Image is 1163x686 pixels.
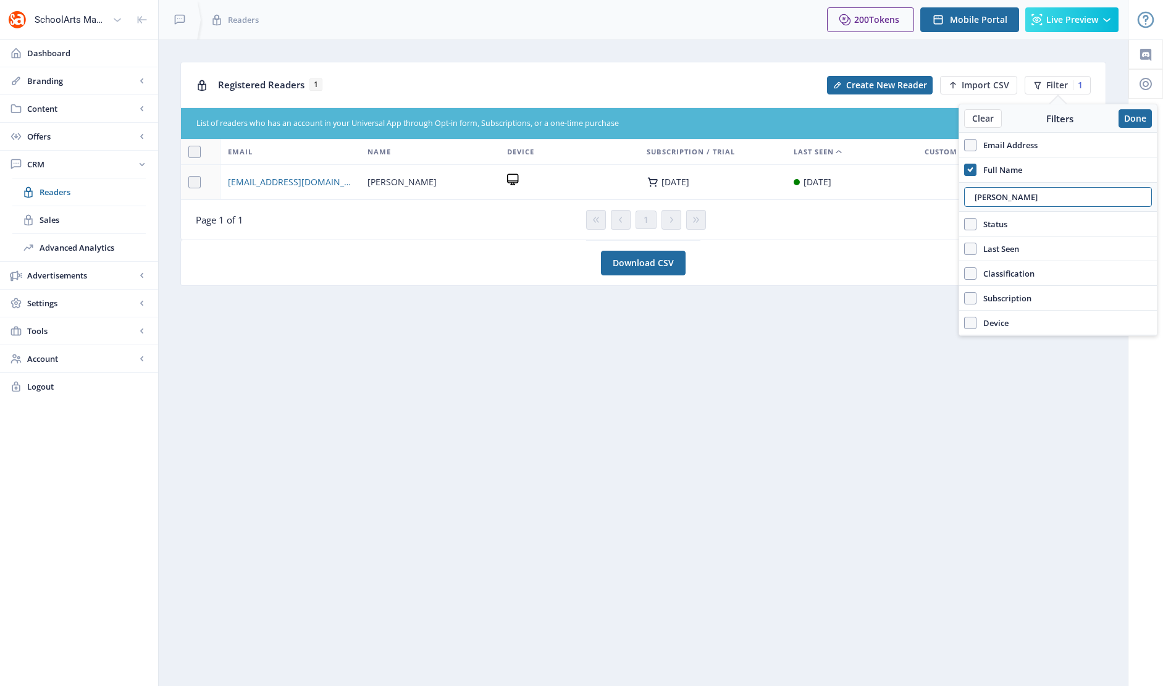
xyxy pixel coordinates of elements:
div: [DATE] [661,177,689,187]
a: Readers [12,178,146,206]
span: 1 [309,78,322,91]
span: Classification [976,266,1035,281]
span: Registered Readers [218,78,304,91]
button: Import CSV [940,76,1017,94]
a: Download CSV [601,251,686,275]
span: Full Name [976,162,1022,177]
span: Create New Reader [846,80,927,90]
button: 1 [636,211,657,229]
span: [PERSON_NAME] [367,175,437,190]
span: Mobile Portal [950,15,1007,25]
span: Advertisements [27,269,136,282]
button: Create New Reader [827,76,933,94]
span: Readers [40,186,146,198]
span: Logout [27,380,148,393]
span: Email [228,144,253,159]
div: [DATE] [804,175,831,190]
span: Readers [228,14,259,26]
span: Name [367,144,391,159]
span: Account [27,353,136,365]
span: Email Address [976,138,1038,153]
span: Tools [27,325,136,337]
span: Tokens [869,14,899,25]
span: Import CSV [962,80,1009,90]
a: Advanced Analytics [12,234,146,261]
app-collection-view: Registered Readers [180,62,1106,240]
a: New page [933,76,1017,94]
span: Page 1 of 1 [196,214,243,226]
a: [EMAIL_ADDRESS][DOMAIN_NAME] [228,175,353,190]
span: Filter [1046,80,1068,90]
span: Subscription / Trial [647,144,735,159]
button: Done [1119,109,1152,128]
span: Device [507,144,534,159]
button: 200Tokens [827,7,914,32]
div: Filters [1002,112,1119,125]
span: Offers [27,130,136,143]
div: SchoolArts Magazine [35,6,107,33]
button: Live Preview [1025,7,1119,32]
img: properties.app_icon.png [7,10,27,30]
span: Last Seen [794,144,834,159]
span: Dashboard [27,47,148,59]
div: 1 [1073,80,1083,90]
span: Subscription [976,291,1031,306]
span: Content [27,102,136,115]
span: Status [976,217,1007,232]
span: Device [976,316,1009,330]
span: Custom Data [925,144,981,159]
a: New page [820,76,933,94]
div: List of readers who has an account in your Universal App through Opt-in form, Subscriptions, or a... [196,118,1017,130]
button: Filter1 [1025,76,1091,94]
span: Settings [27,297,136,309]
span: Sales [40,214,146,226]
span: CRM [27,158,136,170]
button: Mobile Portal [920,7,1019,32]
span: Branding [27,75,136,87]
span: Advanced Analytics [40,241,146,254]
span: 1 [644,215,649,225]
span: Live Preview [1046,15,1098,25]
button: Clear [964,109,1002,128]
span: Last Seen [976,241,1019,256]
a: Sales [12,206,146,233]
